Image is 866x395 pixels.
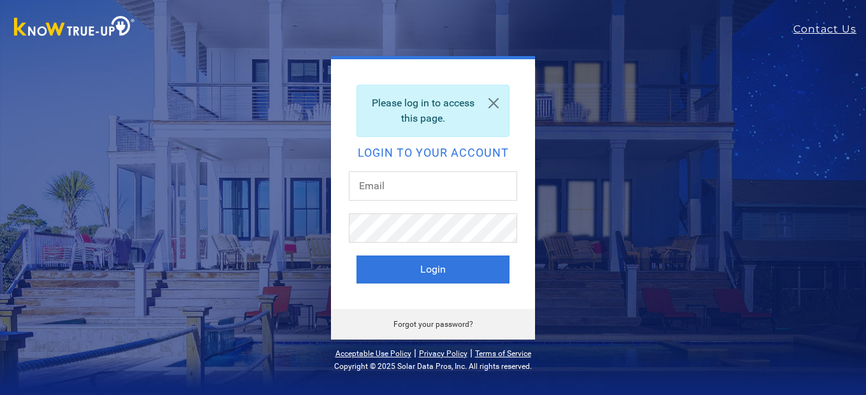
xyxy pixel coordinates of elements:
input: Email [349,171,517,201]
button: Login [356,255,510,284]
div: Please log in to access this page. [356,85,510,137]
img: Know True-Up [8,13,142,42]
span: | [470,347,473,359]
span: | [414,347,416,359]
a: Privacy Policy [419,349,467,358]
a: Terms of Service [475,349,531,358]
a: Close [478,85,509,121]
a: Forgot your password? [393,320,473,329]
a: Contact Us [793,22,866,37]
h2: Login to your account [356,147,510,159]
a: Acceptable Use Policy [335,349,411,358]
